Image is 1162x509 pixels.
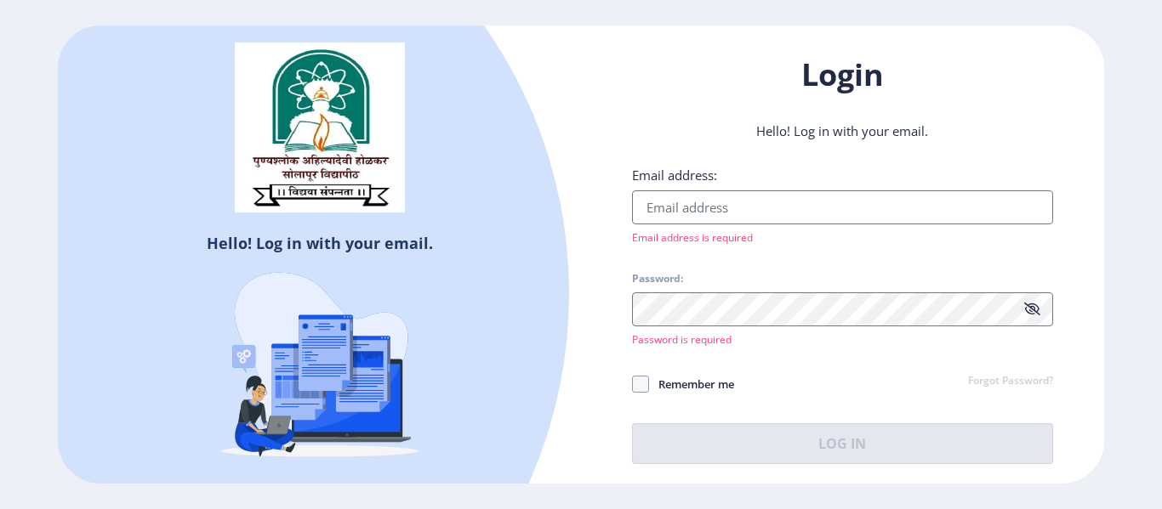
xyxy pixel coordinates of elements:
p: Hello! Log in with your email. [632,122,1053,139]
h1: Login [632,54,1053,95]
img: Recruitment%20Agencies%20(%20verification).svg [171,239,469,494]
span: Email address is required [632,230,753,245]
input: Email address [632,190,1053,224]
span: Remember me [649,374,734,394]
button: Log In [632,423,1053,464]
a: Forgot Password? [968,374,1053,389]
label: Email address: [632,167,717,184]
img: solapur_logo.png [235,42,405,212]
span: Password is required [632,332,732,347]
label: Password: [632,272,683,286]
